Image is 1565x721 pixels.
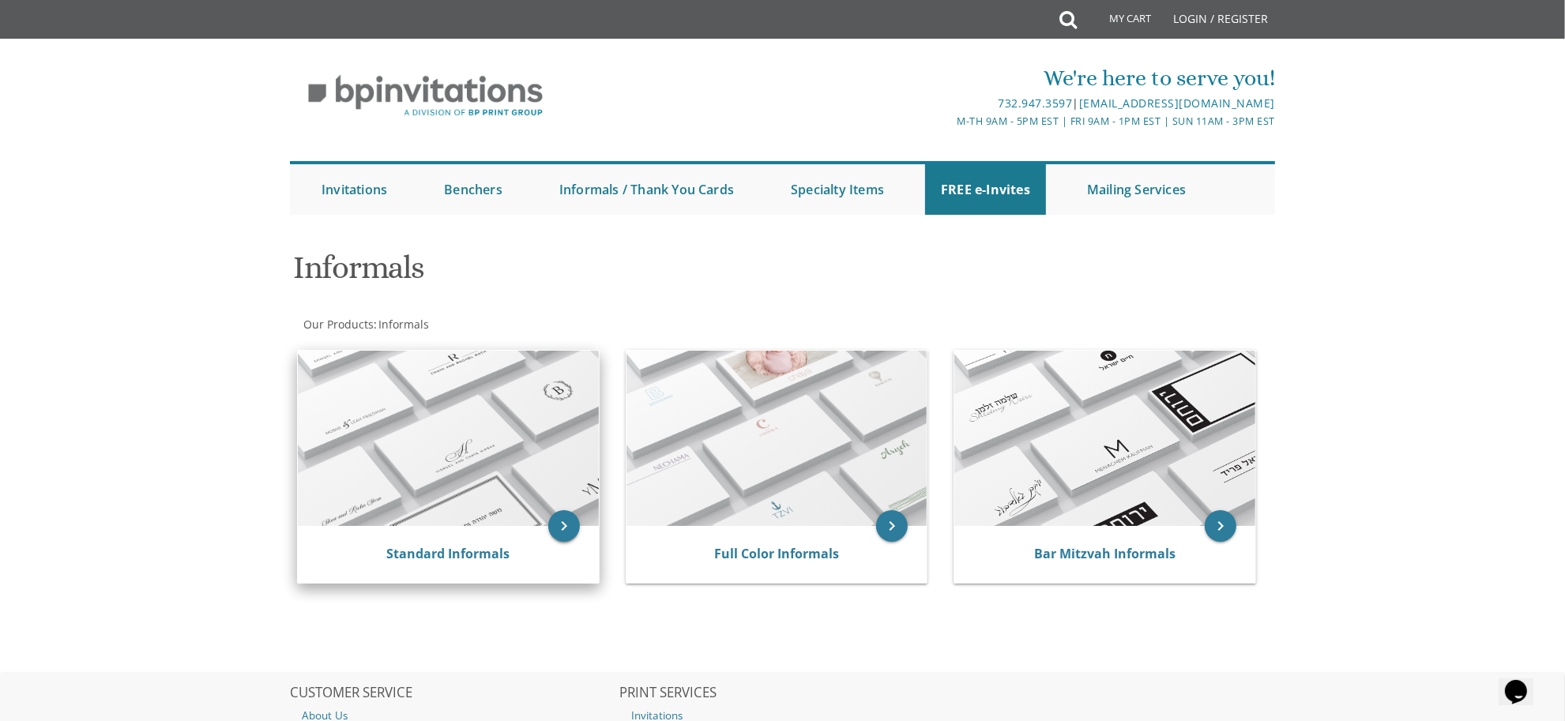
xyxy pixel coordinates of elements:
[1079,96,1275,111] a: [EMAIL_ADDRESS][DOMAIN_NAME]
[1499,658,1549,705] iframe: chat widget
[293,250,938,297] h1: Informals
[925,164,1046,215] a: FREE e-Invites
[428,164,518,215] a: Benchers
[302,317,374,332] a: Our Products
[377,317,429,332] a: Informals
[378,317,429,332] span: Informals
[306,164,403,215] a: Invitations
[998,96,1072,111] a: 732.947.3597
[876,510,908,542] a: keyboard_arrow_right
[386,545,510,562] a: Standard Informals
[1076,2,1163,41] a: My Cart
[954,351,1255,526] img: Bar Mitzvah Informals
[548,510,580,542] a: keyboard_arrow_right
[619,685,946,701] h2: PRINT SERVICES
[290,685,617,701] h2: CUSTOMER SERVICE
[619,113,1275,130] div: M-Th 9am - 5pm EST | Fri 9am - 1pm EST | Sun 11am - 3pm EST
[714,545,839,562] a: Full Color Informals
[619,62,1275,94] div: We're here to serve you!
[1205,510,1236,542] a: keyboard_arrow_right
[298,351,599,526] img: Standard Informals
[775,164,900,215] a: Specialty Items
[619,94,1275,113] div: |
[626,351,927,526] img: Full Color Informals
[1071,164,1202,215] a: Mailing Services
[290,317,783,332] div: :
[1034,545,1176,562] a: Bar Mitzvah Informals
[290,63,561,129] img: BP Invitation Loft
[544,164,750,215] a: Informals / Thank You Cards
